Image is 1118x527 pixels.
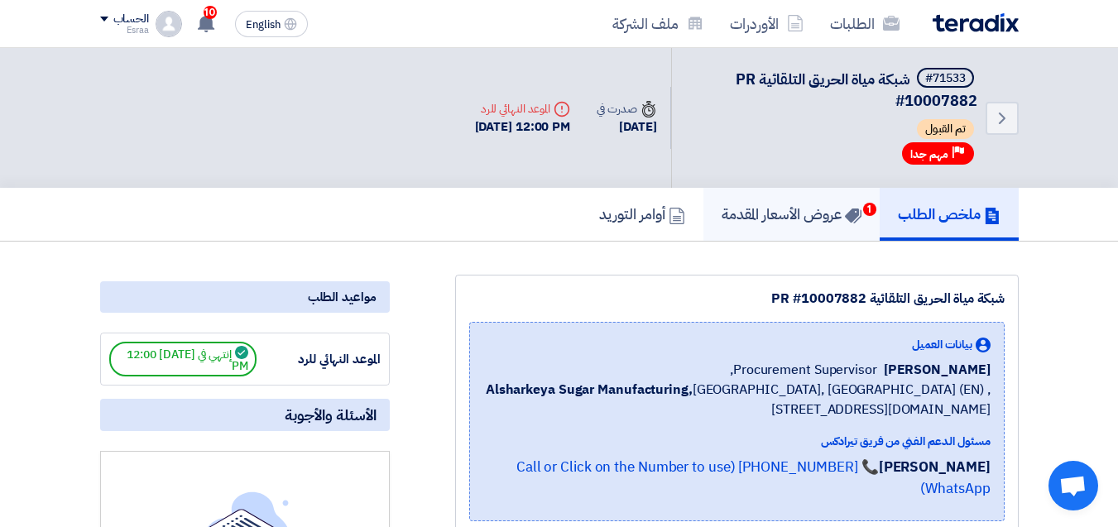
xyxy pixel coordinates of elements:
h5: شبكة مياة الحريق التلقائية PR #10007882 [692,68,977,111]
div: شبكة مياة الحريق التلقائية PR #10007882 [469,289,1005,309]
b: Alsharkeya Sugar Manufacturing, [486,380,693,400]
a: 📞 [PHONE_NUMBER] (Call or Click on the Number to use WhatsApp) [516,457,991,499]
span: تم القبول [917,119,974,139]
h5: عروض الأسعار المقدمة [722,204,861,223]
span: [PERSON_NAME] [884,360,991,380]
div: مسئول الدعم الفني من فريق تيرادكس [483,433,991,450]
div: Esraa [100,26,149,35]
img: Teradix logo [933,13,1019,32]
img: profile_test.png [156,11,182,37]
span: English [246,19,281,31]
span: [GEOGRAPHIC_DATA], [GEOGRAPHIC_DATA] (EN) ,[STREET_ADDRESS][DOMAIN_NAME] [483,380,991,419]
span: شبكة مياة الحريق التلقائية PR #10007882 [736,68,977,112]
div: #71533 [925,73,966,84]
a: عروض الأسعار المقدمة1 [703,188,880,241]
span: الأسئلة والأجوبة [285,405,377,424]
strong: [PERSON_NAME] [879,457,991,477]
span: بيانات العميل [912,336,972,353]
a: الطلبات [817,4,913,43]
h5: ملخص الطلب [898,204,1000,223]
div: [DATE] [597,117,656,137]
div: الحساب [113,12,149,26]
div: [DATE] 12:00 PM [475,117,571,137]
a: ملخص الطلب [880,188,1019,241]
div: Open chat [1048,461,1098,510]
span: إنتهي في [DATE] 12:00 PM [109,342,257,376]
a: أوامر التوريد [581,188,703,241]
div: مواعيد الطلب [100,281,390,313]
a: الأوردرات [717,4,817,43]
div: الموعد النهائي للرد [475,100,571,117]
span: 10 [204,6,217,19]
div: صدرت في [597,100,656,117]
button: English [235,11,308,37]
a: ملف الشركة [599,4,717,43]
span: Procurement Supervisor, [730,360,877,380]
h5: أوامر التوريد [599,204,685,223]
span: 1 [863,203,876,216]
div: الموعد النهائي للرد [257,350,381,369]
span: مهم جدا [910,146,948,162]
